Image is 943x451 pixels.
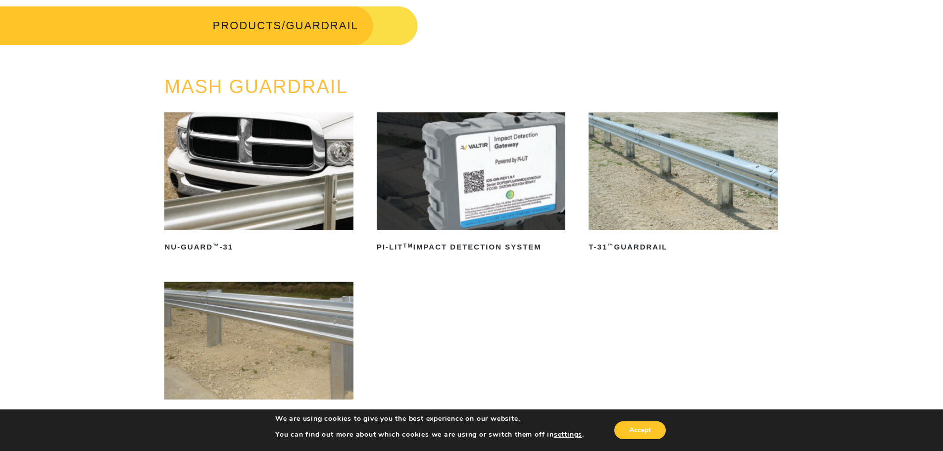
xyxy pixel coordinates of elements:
span: GUARDRAIL [286,19,358,32]
a: T-31™Guardrail [589,112,777,255]
a: PRODUCTS [213,19,282,32]
a: NU-GUARD™-31 [164,112,353,255]
h2: PI-LIT Impact Detection System [377,239,565,255]
sup: TM [403,243,413,249]
h2: TGS [164,408,353,424]
h2: T-31 Guardrail [589,239,777,255]
a: TGS™ [164,282,353,424]
p: You can find out more about which cookies we are using or switch them off in . [275,430,584,439]
sup: ™ [213,243,219,249]
button: settings [554,430,582,439]
h2: NU-GUARD -31 [164,239,353,255]
p: We are using cookies to give you the best experience on our website. [275,414,584,423]
a: PI-LITTMImpact Detection System [377,112,565,255]
button: Accept [614,421,666,439]
sup: ™ [607,243,614,249]
a: MASH GUARDRAIL [164,76,347,97]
